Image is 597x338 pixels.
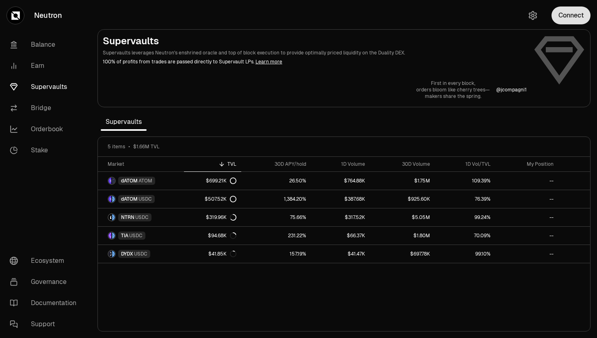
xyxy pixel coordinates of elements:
img: USDC Logo [112,232,115,239]
div: $94.68K [208,232,236,239]
a: -- [495,172,558,190]
a: $764.88K [311,172,370,190]
span: DYDX [121,251,133,257]
a: First in every block,orders bloom like cherry trees—makers share the spring. [416,80,490,100]
p: First in every block, [416,80,490,87]
p: 100% of profits from trades are passed directly to Supervault LPs. [103,58,527,65]
span: dATOM [121,196,138,202]
a: $507.52K [184,190,241,208]
a: 70.09% [435,227,496,245]
span: 5 items [108,143,125,150]
div: $699.21K [206,178,236,184]
img: USDC Logo [112,251,115,257]
div: $507.52K [205,196,236,202]
div: TVL [189,161,236,167]
a: $66.37K [311,227,370,245]
div: 30D Volume [375,161,430,167]
span: ATOM [138,178,152,184]
a: Stake [3,140,88,161]
a: Supervaults [3,76,88,97]
a: Orderbook [3,119,88,140]
a: -- [495,190,558,208]
a: $387.68K [311,190,370,208]
a: Earn [3,55,88,76]
a: 231.22% [241,227,311,245]
a: $94.68K [184,227,241,245]
a: DYDX LogoUSDC LogoDYDXUSDC [98,245,184,263]
a: dATOM LogoUSDC LogodATOMUSDC [98,190,184,208]
a: -- [495,208,558,226]
div: 1D Vol/TVL [440,161,491,167]
img: USDC Logo [112,196,115,202]
a: @jcompagni1 [496,87,527,93]
a: $41.85K [184,245,241,263]
a: Documentation [3,292,88,314]
a: Bridge [3,97,88,119]
p: makers share the spring. [416,93,490,100]
img: TIA Logo [108,232,111,239]
a: 76.39% [435,190,496,208]
a: $1.80M [370,227,435,245]
p: Supervaults leverages Neutron's enshrined oracle and top of block execution to provide optimally ... [103,49,527,56]
img: dATOM Logo [108,178,111,184]
a: TIA LogoUSDC LogoTIAUSDC [98,227,184,245]
p: orders bloom like cherry trees— [416,87,490,93]
span: USDC [135,214,149,221]
a: 109.39% [435,172,496,190]
a: 26.50% [241,172,311,190]
span: USDC [134,251,147,257]
img: dATOM Logo [108,196,111,202]
div: $319.96K [206,214,236,221]
span: USDC [138,196,152,202]
div: 30D APY/hold [246,161,306,167]
div: 1D Volume [316,161,365,167]
span: USDC [129,232,143,239]
a: $697.78K [370,245,435,263]
a: 1,384.20% [241,190,311,208]
div: My Position [500,161,554,167]
a: 99.10% [435,245,496,263]
div: Market [108,161,179,167]
span: dATOM [121,178,138,184]
a: $5.05M [370,208,435,226]
a: -- [495,245,558,263]
a: $41.47K [311,245,370,263]
img: USDC Logo [112,214,115,221]
a: 99.24% [435,208,496,226]
a: Balance [3,34,88,55]
p: @ jcompagni1 [496,87,527,93]
button: Connect [552,6,591,24]
a: Governance [3,271,88,292]
span: NTRN [121,214,134,221]
a: -- [495,227,558,245]
span: $1.66M TVL [133,143,160,150]
img: ATOM Logo [112,178,115,184]
a: Learn more [255,58,282,65]
a: $925.60K [370,190,435,208]
span: Supervaults [101,114,147,130]
a: $1.75M [370,172,435,190]
img: NTRN Logo [108,214,111,221]
a: Ecosystem [3,250,88,271]
a: Support [3,314,88,335]
span: TIA [121,232,128,239]
a: dATOM LogoATOM LogodATOMATOM [98,172,184,190]
a: NTRN LogoUSDC LogoNTRNUSDC [98,208,184,226]
a: 75.66% [241,208,311,226]
a: $699.21K [184,172,241,190]
a: $319.96K [184,208,241,226]
img: DYDX Logo [108,251,111,257]
div: $41.85K [208,251,236,257]
a: $317.52K [311,208,370,226]
h2: Supervaults [103,35,527,48]
a: 157.19% [241,245,311,263]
